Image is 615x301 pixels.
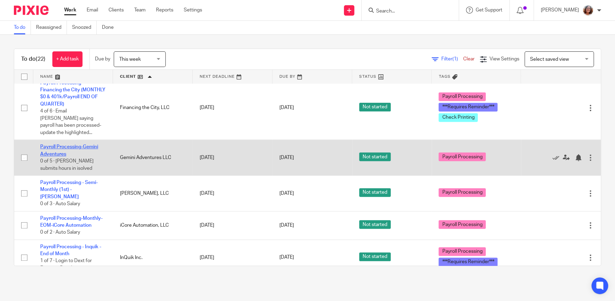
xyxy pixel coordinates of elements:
[40,244,101,256] a: Payroll Processing - Inquik - End of Month
[72,21,97,34] a: Snoozed
[439,247,486,256] span: Payroll Processing
[359,188,391,197] span: Not started
[119,57,141,62] span: This week
[64,7,76,14] a: Work
[113,76,193,140] td: Financing the City, LLC
[113,211,193,240] td: iCore Automation, LLC
[40,159,94,171] span: 0 of 5 · [PERSON_NAME] submits hours in isolved
[375,8,438,15] input: Search
[40,81,105,107] a: Payroll Processing - Financing the City (MONTHLY $0 & 401k/Payroll END OF QUARTER)
[21,56,45,63] h1: To do
[193,240,272,275] td: [DATE]
[40,259,97,271] span: 1 of 7 · Login to Dext for Expense Reimbursements
[184,7,202,14] a: Settings
[582,5,594,16] img: LB%20Reg%20Headshot%208-2-23.jpg
[95,56,110,62] p: Due by
[36,56,45,62] span: (22)
[552,154,563,161] a: Mark as done
[279,191,294,196] span: [DATE]
[40,216,103,228] a: Payroll Processing-Monthly-EOM-iCore Automation
[439,113,478,122] span: Check Printing
[113,240,193,275] td: InQuik Inc.
[36,21,67,34] a: Reassigned
[134,7,146,14] a: Team
[541,7,579,14] p: [PERSON_NAME]
[439,152,486,161] span: Payroll Processing
[113,140,193,176] td: Gemini Adventures LLC
[279,155,294,160] span: [DATE]
[279,105,294,110] span: [DATE]
[359,252,391,261] span: Not started
[439,188,486,197] span: Payroll Processing
[279,255,294,260] span: [DATE]
[40,144,98,156] a: Payroll Processing-Gemini Adventures
[40,180,98,199] a: Payroll Processing - Semi-Monthly (1st) - [PERSON_NAME]
[52,51,83,67] a: + Add task
[476,8,502,12] span: Get Support
[193,211,272,240] td: [DATE]
[40,230,80,235] span: 0 of 2 · Auto Salary
[193,76,272,140] td: [DATE]
[439,220,486,229] span: Payroll Processing
[109,7,124,14] a: Clients
[193,176,272,211] td: [DATE]
[441,57,463,61] span: Filter
[40,201,80,206] span: 0 of 3 · Auto Salary
[452,57,458,61] span: (1)
[14,21,31,34] a: To do
[463,57,475,61] a: Clear
[359,103,391,111] span: Not started
[439,75,450,78] span: Tags
[87,7,98,14] a: Email
[156,7,173,14] a: Reports
[113,176,193,211] td: [PERSON_NAME], LLC
[490,57,519,61] span: View Settings
[40,109,101,135] span: 4 of 6 · Email [PERSON_NAME] saying payroll has been processed- update the highlighted...
[102,21,119,34] a: Done
[359,220,391,229] span: Not started
[530,57,569,62] span: Select saved view
[193,140,272,176] td: [DATE]
[279,223,294,228] span: [DATE]
[14,6,49,15] img: Pixie
[439,92,486,101] span: Payroll Processing
[359,152,391,161] span: Not started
